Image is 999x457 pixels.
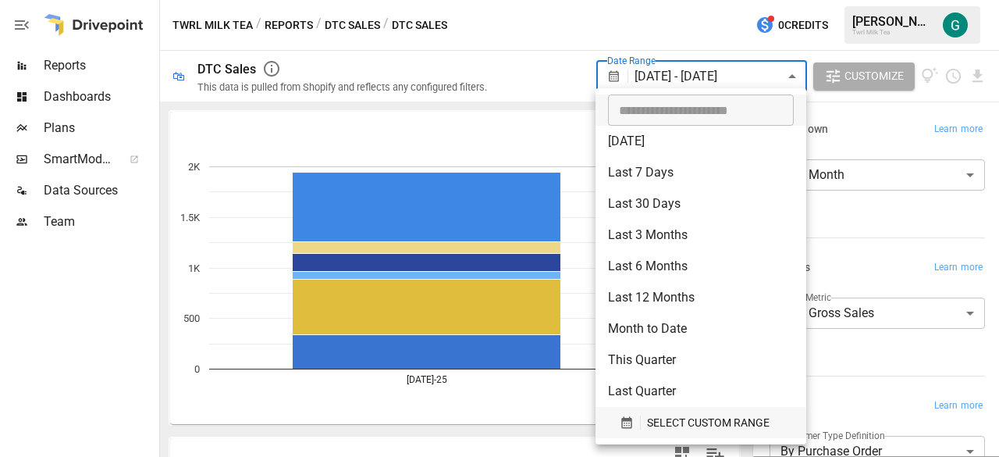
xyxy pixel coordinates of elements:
li: Last 6 Months [595,251,806,282]
li: Last 12 Months [595,282,806,313]
li: Last 3 Months [595,220,806,251]
li: Month to Date [595,313,806,345]
li: Last 7 Days [595,157,806,188]
button: SELECT CUSTOM RANGE [608,407,794,438]
li: [DATE] [595,126,806,157]
li: Last Quarter [595,376,806,407]
li: This Quarter [595,345,806,376]
li: Last 30 Days [595,188,806,220]
span: SELECT CUSTOM RANGE [647,413,770,433]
